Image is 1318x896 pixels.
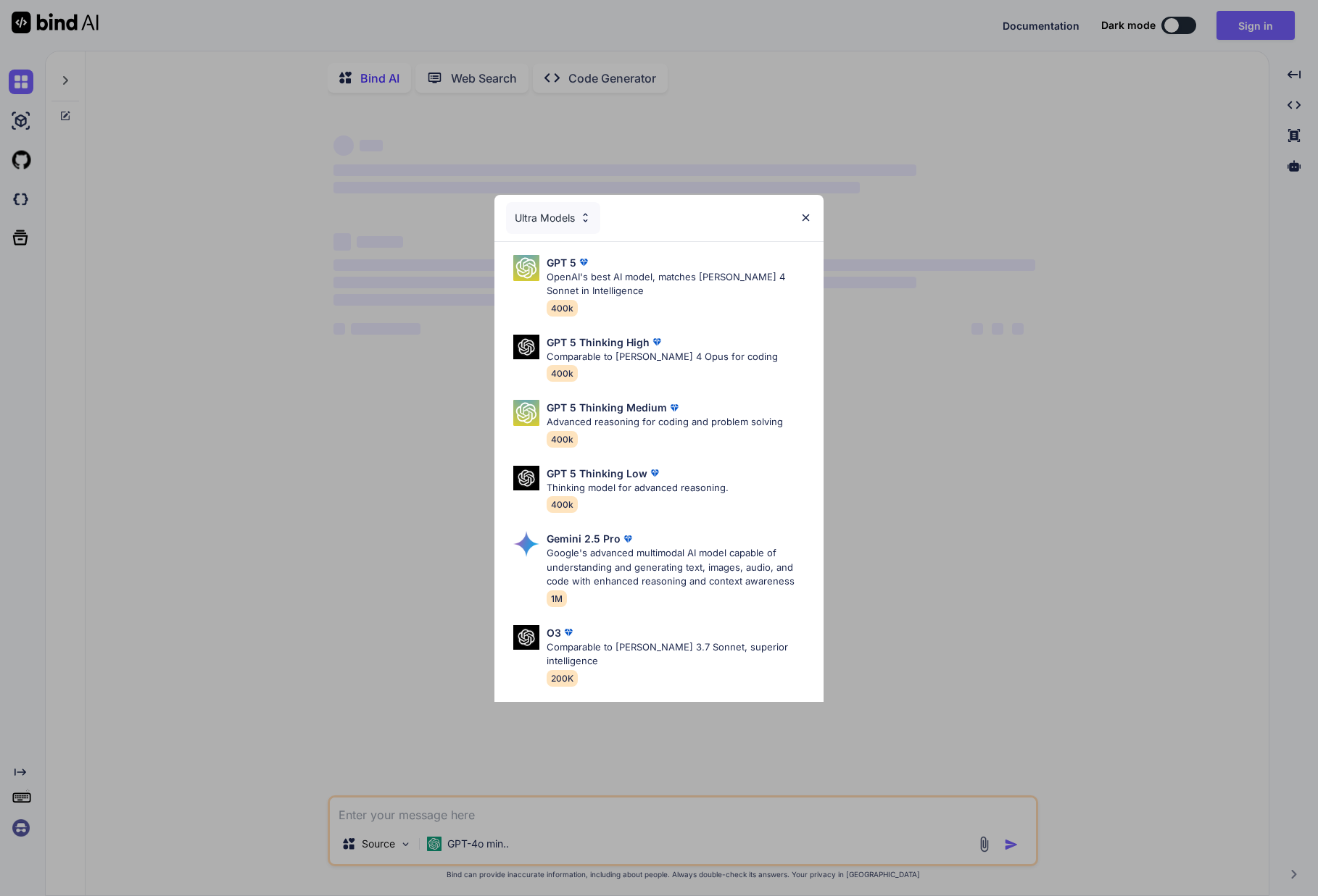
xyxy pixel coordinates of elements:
[547,481,729,495] p: Thinking model for advanced reasoning.
[513,466,539,491] img: Pick Models
[547,335,650,350] p: GPT 5 Thinking High
[547,400,667,415] p: GPT 5 Thinking Medium
[547,415,783,430] p: Advanced reasoning for coding and problem solving
[513,531,539,557] img: Pick Models
[579,212,592,224] img: Pick Models
[576,255,591,269] img: premium
[547,546,813,589] p: Google's advanced multimodal AI model capable of understanding and generating text, images, audio...
[547,365,578,382] span: 400k
[650,335,664,349] img: premium
[547,350,778,364] p: Comparable to [PERSON_NAME] 4 Opus for coding
[547,496,578,513] span: 400k
[513,400,539,426] img: Pick Models
[547,670,578,687] span: 200K
[547,255,576,270] p: GPT 5
[506,202,600,234] div: Ultra Models
[561,625,576,640] img: premium
[547,270,813,298] p: OpenAI's best AI model, matches [PERSON_NAME] 4 Sonnet in Intelligence
[547,625,561,640] p: O3
[621,532,635,546] img: premium
[513,255,539,281] img: Pick Models
[547,590,567,607] span: 1M
[547,640,813,669] p: Comparable to [PERSON_NAME] 3.7 Sonnet, superior intelligence
[547,431,578,448] span: 400k
[547,531,621,546] p: Gemini 2.5 Pro
[513,625,539,650] img: Pick Models
[547,466,647,481] p: GPT 5 Thinking Low
[647,466,662,480] img: premium
[800,212,812,224] img: close
[513,335,539,360] img: Pick Models
[667,401,681,415] img: premium
[547,300,578,317] span: 400k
